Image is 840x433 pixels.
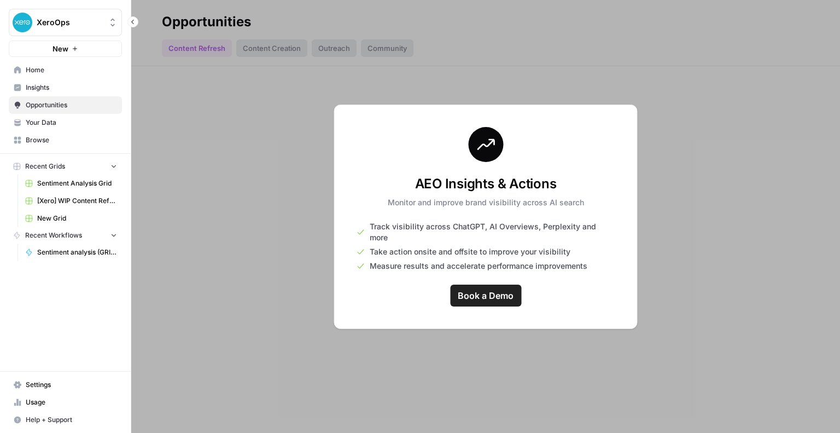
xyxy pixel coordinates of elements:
span: Browse [26,135,117,145]
a: Opportunities [9,96,122,114]
h3: AEO Insights & Actions [388,175,584,193]
a: Sentiment analysis (GRID version) [20,244,122,261]
span: XeroOps [37,17,103,28]
a: New Grid [20,210,122,227]
a: Settings [9,376,122,394]
span: Track visibility across ChatGPT, AI Overviews, Perplexity and more [370,221,615,243]
button: Recent Grids [9,158,122,175]
button: Help + Support [9,411,122,429]
span: Help + Support [26,415,117,425]
span: Settings [26,380,117,390]
p: Monitor and improve brand visibility across AI search [388,197,584,208]
span: Recent Workflows [25,230,82,240]
span: Your Data [26,118,117,128]
img: XeroOps Logo [13,13,32,32]
span: New [52,43,68,54]
a: Sentiment Analysis Grid [20,175,122,192]
span: Sentiment analysis (GRID version) [37,247,117,257]
a: Browse [9,131,122,149]
a: Usage [9,394,122,411]
span: Sentiment Analysis Grid [37,178,117,188]
button: Recent Workflows [9,227,122,244]
span: Measure results and accelerate performance improvements [370,261,587,272]
a: [Xero] WIP Content Refresh [20,192,122,210]
span: Book a Demo [458,289,514,302]
a: Your Data [9,114,122,131]
a: Home [9,61,122,79]
span: [Xero] WIP Content Refresh [37,196,117,206]
span: Home [26,65,117,75]
span: Recent Grids [25,161,65,171]
button: Workspace: XeroOps [9,9,122,36]
span: New Grid [37,213,117,223]
span: Usage [26,397,117,407]
a: Insights [9,79,122,96]
button: New [9,41,122,57]
span: Take action onsite and offsite to improve your visibility [370,246,570,257]
span: Opportunities [26,100,117,110]
a: Book a Demo [450,285,521,307]
span: Insights [26,83,117,93]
